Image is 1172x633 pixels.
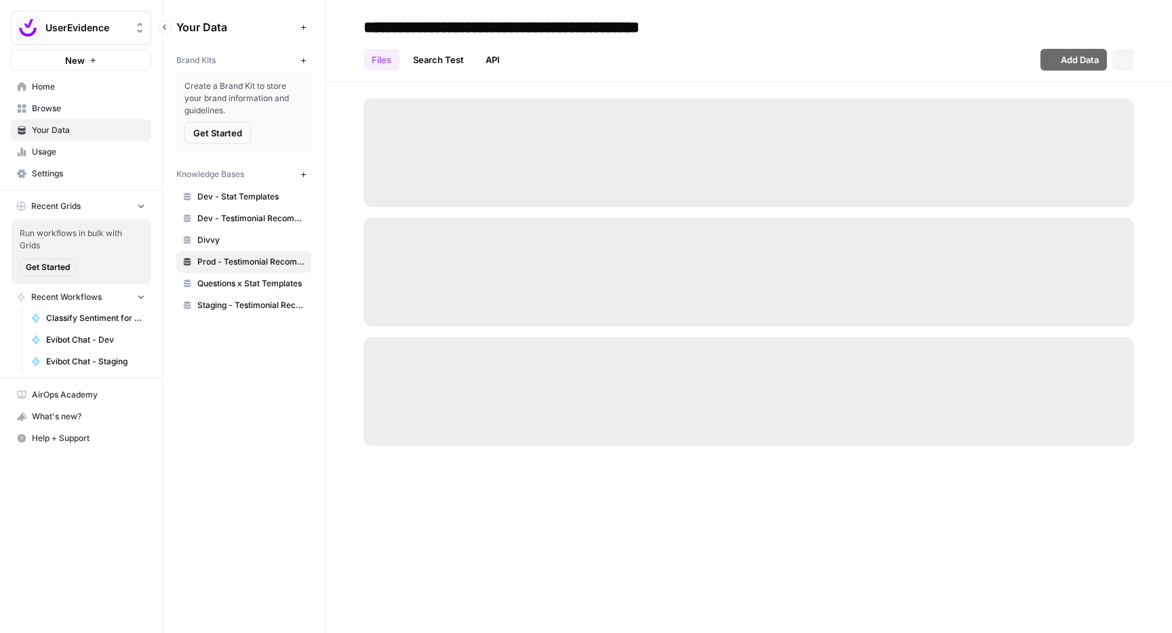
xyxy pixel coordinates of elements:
span: Help + Support [32,432,145,444]
a: Files [364,49,399,71]
span: Knowledge Bases [176,168,244,180]
span: Your Data [176,19,295,35]
button: Add Data [1040,49,1107,71]
span: Brand Kits [176,54,216,66]
span: UserEvidence [45,21,128,35]
span: Usage [32,146,145,158]
button: New [11,50,151,71]
a: Browse [11,98,151,119]
span: Add Data [1061,53,1099,66]
a: Your Data [11,119,151,141]
span: Classify Sentiment for Testimonial Questions [46,312,145,324]
a: Dev - Stat Templates [176,186,311,208]
button: Get Started [184,122,251,144]
span: Your Data [32,124,145,136]
span: Run workflows in bulk with Grids [20,227,143,252]
button: What's new? [11,406,151,427]
button: Help + Support [11,427,151,449]
span: Staging - Testimonial Recommender (Vector Store) [197,299,305,311]
span: AirOps Academy [32,389,145,401]
button: Get Started [20,258,76,276]
a: API [477,49,508,71]
a: Divvy [176,229,311,251]
button: Workspace: UserEvidence [11,11,151,45]
div: What's new? [12,406,151,427]
a: Dev - Testimonial Recommender [176,208,311,229]
a: AirOps Academy [11,384,151,406]
span: Evibot Chat - Dev [46,334,145,346]
span: Settings [32,168,145,180]
span: Browse [32,102,145,115]
span: Recent Workflows [31,291,102,303]
img: UserEvidence Logo [16,16,40,40]
span: Dev - Stat Templates [197,191,305,203]
span: Recent Grids [31,200,81,212]
a: Evibot Chat - Staging [25,351,151,372]
a: Evibot Chat - Dev [25,329,151,351]
button: Recent Workflows [11,287,151,307]
a: Home [11,76,151,98]
span: Dev - Testimonial Recommender [197,212,305,225]
a: Settings [11,163,151,185]
span: Prod - Testimonial Recommender (Vector Store) [197,256,305,268]
a: Usage [11,141,151,163]
span: Get Started [26,261,70,273]
a: Search Test [405,49,472,71]
span: Get Started [193,126,242,140]
span: Divvy [197,234,305,246]
span: New [65,54,85,67]
a: Staging - Testimonial Recommender (Vector Store) [176,294,311,316]
span: Home [32,81,145,93]
a: Questions x Stat Templates [176,273,311,294]
button: Recent Grids [11,196,151,216]
span: Questions x Stat Templates [197,277,305,290]
a: Classify Sentiment for Testimonial Questions [25,307,151,329]
a: Prod - Testimonial Recommender (Vector Store) [176,251,311,273]
span: Evibot Chat - Staging [46,356,145,368]
span: Create a Brand Kit to store your brand information and guidelines. [184,80,303,117]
